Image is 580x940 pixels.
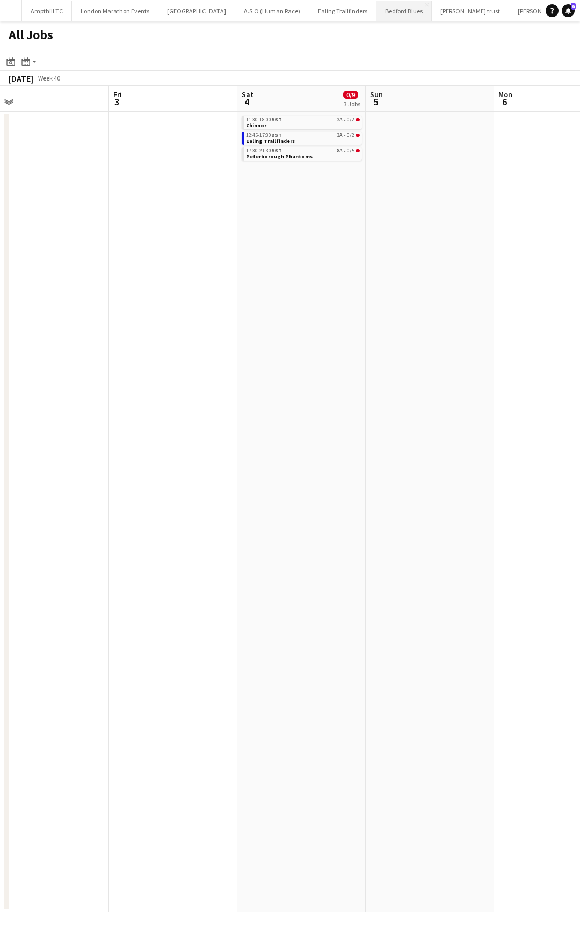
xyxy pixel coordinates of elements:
[344,100,360,108] div: 3 Jobs
[498,90,512,99] span: Mon
[376,1,432,21] button: Bedford Blues
[246,148,282,154] span: 17:30-21:30
[112,96,122,108] span: 3
[432,1,509,21] button: [PERSON_NAME] trust
[246,153,313,160] span: Peterborough Phantoms
[246,148,360,154] div: •
[242,147,362,163] div: 17:30-21:30BST8A•0/5Peterborough Phantoms
[235,1,309,21] button: A.S.O (Human Race)
[242,116,362,132] div: 11:30-18:00BST2A•0/2Chinnor
[246,137,295,144] span: Ealing Trailfinders
[246,132,360,144] a: 12:45-17:30BST3A•0/2Ealing Trailfinders
[571,3,576,10] span: 6
[356,134,360,137] span: 0/2
[271,147,282,154] span: BST
[22,1,72,21] button: Ampthill TC
[246,147,360,159] a: 17:30-21:30BST8A•0/5Peterborough Phantoms
[356,149,360,152] span: 0/5
[337,133,343,138] span: 3A
[347,148,354,154] span: 0/5
[158,1,235,21] button: [GEOGRAPHIC_DATA]
[562,4,575,17] a: 6
[246,122,266,129] span: Chinnor
[343,91,358,99] span: 0/9
[35,74,62,82] span: Week 40
[271,132,282,139] span: BST
[246,133,360,138] div: •
[246,133,282,138] span: 12:45-17:30
[368,96,383,108] span: 5
[271,116,282,123] span: BST
[509,1,572,21] button: [PERSON_NAME]
[246,117,282,122] span: 11:30-18:00
[370,90,383,99] span: Sun
[309,1,376,21] button: Ealing Trailfinders
[72,1,158,21] button: London Marathon Events
[347,133,354,138] span: 0/2
[246,116,360,128] a: 11:30-18:00BST2A•0/2Chinnor
[347,117,354,122] span: 0/2
[9,73,33,84] div: [DATE]
[242,132,362,147] div: 12:45-17:30BST3A•0/2Ealing Trailfinders
[337,148,343,154] span: 8A
[337,117,343,122] span: 2A
[113,90,122,99] span: Fri
[497,96,512,108] span: 6
[246,117,360,122] div: •
[356,118,360,121] span: 0/2
[242,90,253,99] span: Sat
[240,96,253,108] span: 4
